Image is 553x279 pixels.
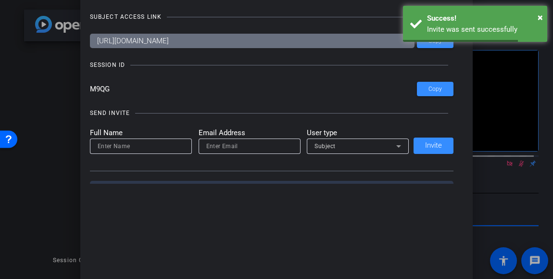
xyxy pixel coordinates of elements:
[90,60,125,70] div: SESSION ID
[538,10,543,25] button: Close
[90,108,130,118] div: SEND INVITE
[427,24,540,35] div: Invite was sent successfully
[427,13,540,24] div: Success!
[307,127,409,139] mat-label: User type
[417,34,453,48] button: Copy
[90,60,454,70] openreel-title-line: SESSION ID
[90,108,454,118] openreel-title-line: SEND INVITE
[199,127,301,139] mat-label: Email Address
[90,127,192,139] mat-label: Full Name
[428,86,442,93] span: Copy
[90,12,162,22] div: SUBJECT ACCESS LINK
[206,140,293,152] input: Enter Email
[314,143,336,150] span: Subject
[98,140,184,152] input: Enter Name
[417,82,453,96] button: Copy
[538,12,543,23] span: ×
[90,12,454,22] openreel-title-line: SUBJECT ACCESS LINK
